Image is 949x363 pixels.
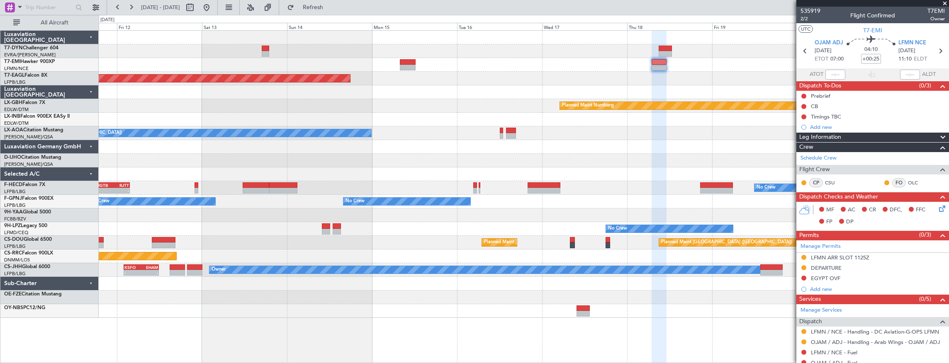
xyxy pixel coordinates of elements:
[815,55,828,63] span: ETOT
[826,206,834,214] span: MF
[4,189,26,195] a: LFPB/LBG
[4,155,61,160] a: D-IJHOCitation Mustang
[801,154,837,162] a: Schedule Crew
[4,237,24,242] span: CS-DOU
[4,257,30,263] a: DNMM/LOS
[4,106,29,113] a: EDLW/DTM
[919,81,931,90] span: (0/3)
[4,196,22,201] span: F-GPNJ
[4,251,22,256] span: CS-RRC
[898,55,912,63] span: 11:10
[919,295,931,303] span: (0/5)
[811,92,830,99] div: Prebrief
[296,5,331,10] span: Refresh
[4,182,22,187] span: F-HECD
[22,20,88,26] span: All Aircraft
[757,181,776,194] div: No Crew
[287,23,372,30] div: Sun 14
[4,237,52,242] a: CS-DOUGlobal 6500
[141,270,158,275] div: -
[4,210,51,215] a: 9H-YAAGlobal 5000
[4,243,26,249] a: LFPB/LBG
[810,70,823,79] span: ATOT
[4,264,22,269] span: CS-JHH
[799,295,821,304] span: Services
[4,73,24,78] span: T7-EAGL
[4,251,53,256] a: CS-RRCFalcon 900LX
[892,178,906,187] div: FO
[4,59,55,64] a: T7-EMIHawker 900XP
[661,236,792,249] div: Planned Maint [GEOGRAPHIC_DATA] ([GEOGRAPHIC_DATA])
[798,25,813,33] button: UTC
[141,4,180,11] span: [DATE] - [DATE]
[4,182,45,187] a: F-HECDFalcon 7X
[801,7,820,15] span: 535919
[914,55,927,63] span: ELDT
[9,16,90,29] button: All Aircraft
[562,99,614,112] div: Planned Maint Nurnberg
[799,133,841,142] span: Leg Information
[801,306,842,315] a: Manage Services
[608,223,627,235] div: No Crew
[864,46,878,54] span: 04:10
[811,264,842,271] div: DEPARTURE
[830,55,844,63] span: 07:00
[799,192,878,202] span: Dispatch Checks and Weather
[810,123,945,131] div: Add new
[202,23,287,30] div: Sat 13
[815,47,832,55] span: [DATE]
[97,188,113,193] div: -
[4,120,29,126] a: EDLW/DTM
[811,275,840,282] div: EGYPT OVF
[850,11,895,20] div: Flight Confirmed
[4,128,63,133] a: LX-AOACitation Mustang
[542,23,627,30] div: Wed 17
[4,271,26,277] a: LFPB/LBG
[898,47,915,55] span: [DATE]
[4,46,58,51] a: T7-DYNChallenger 604
[4,52,56,58] a: EVRA/[PERSON_NAME]
[799,317,822,327] span: Dispatch
[90,195,109,208] div: No Crew
[100,17,114,24] div: [DATE]
[4,305,45,310] a: OY-NBSPC12/NG
[4,202,26,208] a: LFPB/LBG
[927,15,945,22] span: Owner
[4,59,20,64] span: T7-EMI
[4,155,21,160] span: D-IJHO
[484,236,615,249] div: Planned Maint [GEOGRAPHIC_DATA] ([GEOGRAPHIC_DATA])
[4,100,22,105] span: LX-GBH
[908,179,927,186] a: OLC
[799,231,819,240] span: Permits
[890,206,902,214] span: DFC,
[869,206,876,214] span: CR
[627,23,712,30] div: Thu 18
[825,70,845,80] input: --:--
[801,15,820,22] span: 2/2
[4,223,21,228] span: 9H-LPZ
[712,23,797,30] div: Fri 19
[811,349,857,356] a: LFMN / NCE - Fuel
[117,23,202,30] div: Fri 12
[4,264,50,269] a: CS-JHHGlobal 6000
[4,65,29,72] a: LFMN/NCE
[124,270,141,275] div: -
[4,223,47,228] a: 9H-LPZLegacy 500
[372,23,457,30] div: Mon 15
[346,195,365,208] div: No Crew
[799,165,830,174] span: Flight Crew
[811,339,940,346] a: OJAM / ADJ - Handling - Arab Wings - OJAM / ADJ
[801,242,841,251] a: Manage Permits
[898,39,926,47] span: LFMN NCE
[113,188,129,193] div: -
[927,7,945,15] span: T7EMI
[4,292,62,297] a: OE-FZECitation Mustang
[4,73,47,78] a: T7-EAGLFalcon 8X
[4,210,23,215] span: 9H-YAA
[4,128,23,133] span: LX-AOA
[826,218,832,226] span: FP
[4,161,53,167] a: [PERSON_NAME]/QSA
[815,39,843,47] span: OJAM ADJ
[4,134,53,140] a: [PERSON_NAME]/QSA
[916,206,925,214] span: FFC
